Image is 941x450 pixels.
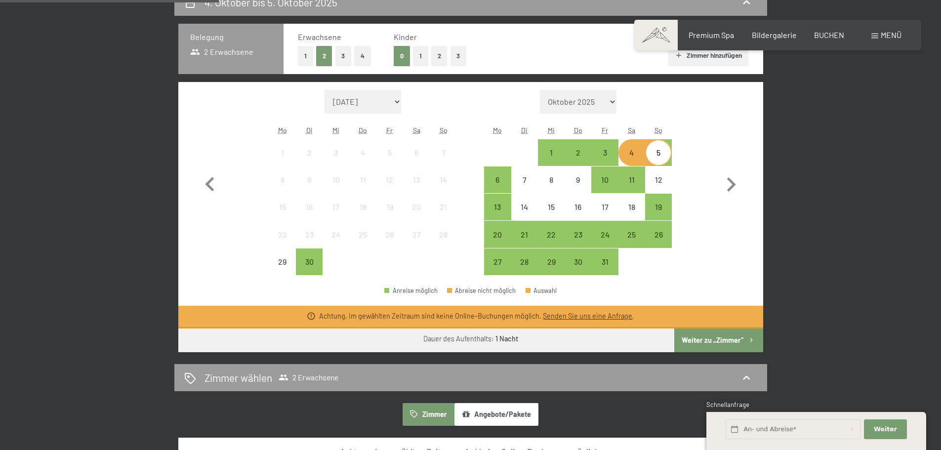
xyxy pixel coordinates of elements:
[592,231,617,255] div: 24
[376,221,403,247] div: Anreise nicht möglich
[511,166,538,193] div: Tue Oct 07 2025
[619,231,644,255] div: 25
[190,46,254,57] span: 2 Erwachsene
[350,221,376,247] div: Thu Sep 25 2025
[485,231,510,255] div: 20
[296,248,323,275] div: Tue Sep 30 2025
[618,139,645,166] div: Sat Oct 04 2025
[512,231,537,255] div: 21
[430,139,456,166] div: Anreise nicht möglich
[190,32,272,42] h3: Belegung
[394,46,410,66] button: 0
[413,46,428,66] button: 1
[350,139,376,166] div: Thu Sep 04 2025
[377,231,402,255] div: 26
[297,258,322,283] div: 30
[403,166,430,193] div: Sat Sep 13 2025
[565,221,591,247] div: Anreise möglich
[484,166,511,193] div: Anreise möglich
[403,139,430,166] div: Anreise nicht möglich
[511,194,538,220] div: Anreise nicht möglich
[485,203,510,228] div: 13
[323,194,349,220] div: Wed Sep 17 2025
[205,370,272,385] h2: Zimmer wählen
[350,166,376,193] div: Thu Sep 11 2025
[591,248,618,275] div: Anreise möglich
[323,194,349,220] div: Anreise nicht möglich
[403,194,430,220] div: Anreise nicht möglich
[296,248,323,275] div: Anreise möglich
[485,176,510,201] div: 6
[386,126,393,134] abbr: Freitag
[646,149,671,173] div: 5
[538,221,565,247] div: Wed Oct 22 2025
[359,126,367,134] abbr: Donnerstag
[538,166,565,193] div: Anreise nicht möglich
[493,126,502,134] abbr: Montag
[881,30,901,40] span: Menü
[592,176,617,201] div: 10
[645,139,672,166] div: Anreise möglich
[351,176,375,201] div: 11
[350,221,376,247] div: Anreise nicht möglich
[646,203,671,228] div: 19
[431,46,448,66] button: 2
[645,194,672,220] div: Anreise möglich
[332,126,339,134] abbr: Mittwoch
[592,149,617,173] div: 3
[403,221,430,247] div: Anreise nicht möglich
[447,287,516,294] div: Abreise nicht möglich
[404,176,429,201] div: 13
[645,139,672,166] div: Sun Oct 05 2025
[297,231,322,255] div: 23
[574,126,582,134] abbr: Donnerstag
[566,203,590,228] div: 16
[618,139,645,166] div: Anreise nicht möglich
[618,194,645,220] div: Sat Oct 18 2025
[538,248,565,275] div: Wed Oct 29 2025
[592,203,617,228] div: 17
[394,32,417,41] span: Kinder
[512,258,537,283] div: 28
[566,176,590,201] div: 9
[376,194,403,220] div: Anreise nicht möglich
[430,221,456,247] div: Sun Sep 28 2025
[538,139,565,166] div: Anreise möglich
[296,166,323,193] div: Tue Sep 09 2025
[602,126,608,134] abbr: Freitag
[591,248,618,275] div: Fri Oct 31 2025
[376,166,403,193] div: Fri Sep 12 2025
[270,258,295,283] div: 29
[538,221,565,247] div: Anreise möglich
[270,149,295,173] div: 1
[404,231,429,255] div: 27
[323,166,349,193] div: Wed Sep 10 2025
[538,139,565,166] div: Wed Oct 01 2025
[323,139,349,166] div: Anreise nicht möglich
[306,126,313,134] abbr: Dienstag
[403,194,430,220] div: Sat Sep 20 2025
[645,166,672,193] div: Anreise nicht möglich
[689,30,734,40] a: Premium Spa
[350,139,376,166] div: Anreise nicht möglich
[430,166,456,193] div: Anreise nicht möglich
[485,258,510,283] div: 27
[269,248,296,275] div: Anreise nicht möglich
[270,203,295,228] div: 15
[269,194,296,220] div: Mon Sep 15 2025
[350,194,376,220] div: Anreise nicht möglich
[269,166,296,193] div: Anreise nicht möglich
[296,194,323,220] div: Tue Sep 16 2025
[440,126,448,134] abbr: Sonntag
[618,221,645,247] div: Anreise möglich
[324,149,348,173] div: 3
[484,194,511,220] div: Mon Oct 13 2025
[269,221,296,247] div: Anreise nicht möglich
[591,139,618,166] div: Anreise möglich
[269,139,296,166] div: Anreise nicht möglich
[618,221,645,247] div: Sat Oct 25 2025
[538,194,565,220] div: Wed Oct 15 2025
[655,126,662,134] abbr: Sonntag
[674,328,763,352] button: Weiter zu „Zimmer“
